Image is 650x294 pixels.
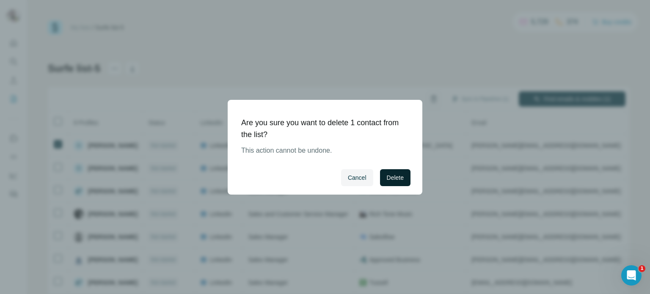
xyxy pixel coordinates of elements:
[621,265,642,286] iframe: Intercom live chat
[348,173,366,182] span: Cancel
[639,265,645,272] span: 1
[380,169,410,186] button: Delete
[341,169,373,186] button: Cancel
[241,146,402,156] p: This action cannot be undone.
[387,173,404,182] span: Delete
[241,117,402,140] h1: Are you sure you want to delete 1 contact from the list?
